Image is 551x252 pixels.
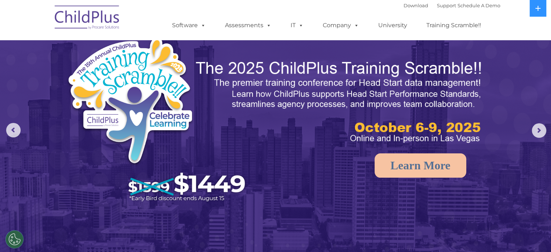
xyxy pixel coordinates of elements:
[419,18,488,33] a: Training Scramble!!
[437,3,456,8] a: Support
[375,153,467,178] a: Learn More
[165,18,213,33] a: Software
[458,3,500,8] a: Schedule A Demo
[316,18,366,33] a: Company
[5,230,24,248] button: Cookies Settings
[283,18,311,33] a: IT
[404,3,500,8] font: |
[404,3,428,8] a: Download
[51,0,124,37] img: ChildPlus by Procare Solutions
[218,18,279,33] a: Assessments
[371,18,414,33] a: University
